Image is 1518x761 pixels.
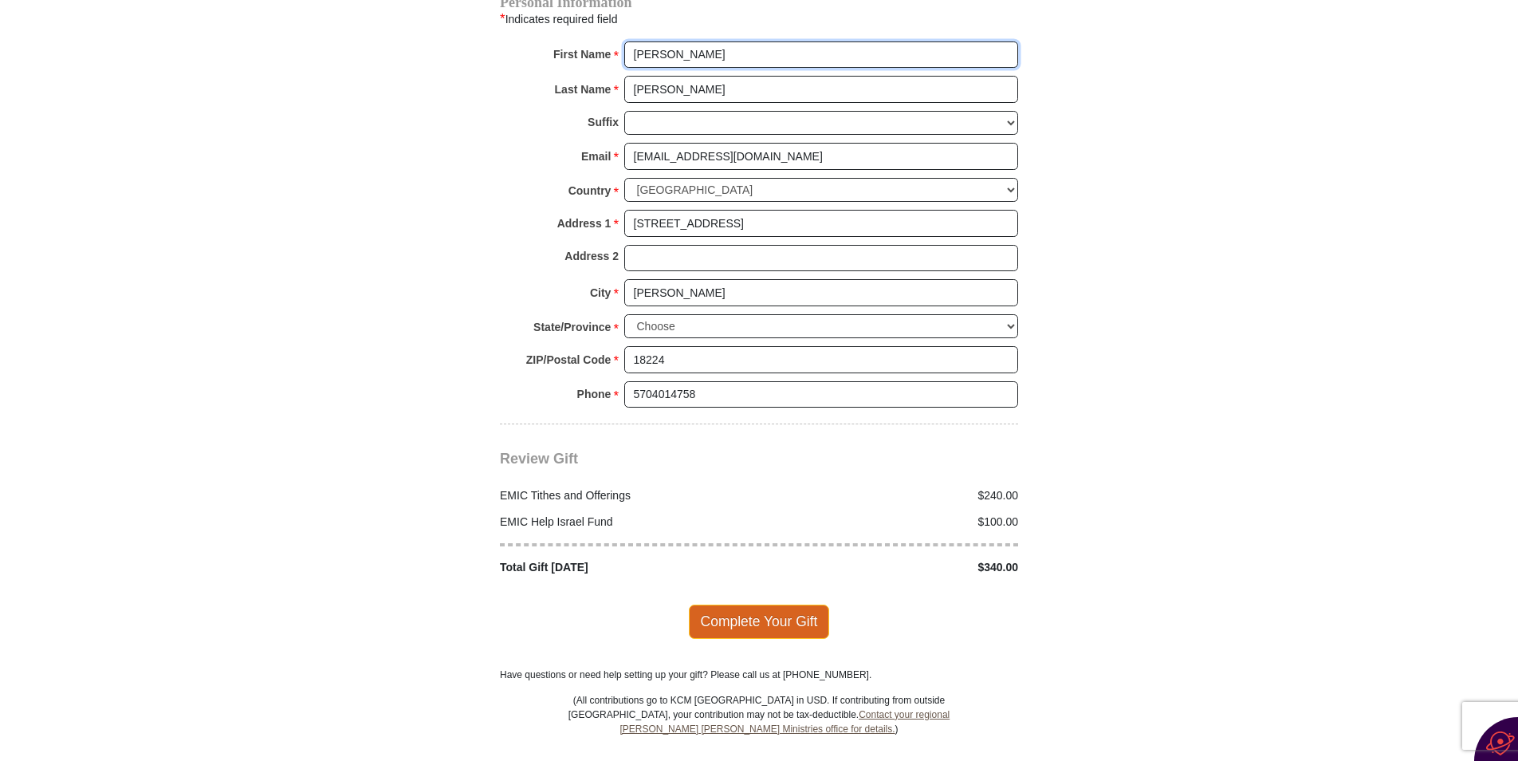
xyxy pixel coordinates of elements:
div: $100.00 [759,514,1027,530]
strong: Email [581,145,611,168]
div: Total Gift [DATE] [492,559,760,576]
div: EMIC Tithes and Offerings [492,487,760,504]
a: Contact your regional [PERSON_NAME] [PERSON_NAME] Ministries office for details. [619,709,950,735]
p: Have questions or need help setting up your gift? Please call us at [PHONE_NUMBER]. [500,668,1018,682]
strong: First Name [553,43,611,65]
strong: Phone [577,383,612,405]
strong: Address 2 [564,245,619,267]
strong: Suffix [588,111,619,133]
strong: Country [568,179,612,202]
div: Indicates required field [500,9,1018,30]
strong: ZIP/Postal Code [526,349,612,371]
div: EMIC Help Israel Fund [492,514,760,530]
span: Complete Your Gift [689,605,830,638]
div: $240.00 [759,487,1027,504]
strong: Last Name [555,78,612,101]
strong: City [590,282,611,304]
span: Review Gift [500,451,578,467]
div: $340.00 [759,559,1027,576]
strong: Address 1 [557,212,612,235]
strong: State/Province [533,316,611,338]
